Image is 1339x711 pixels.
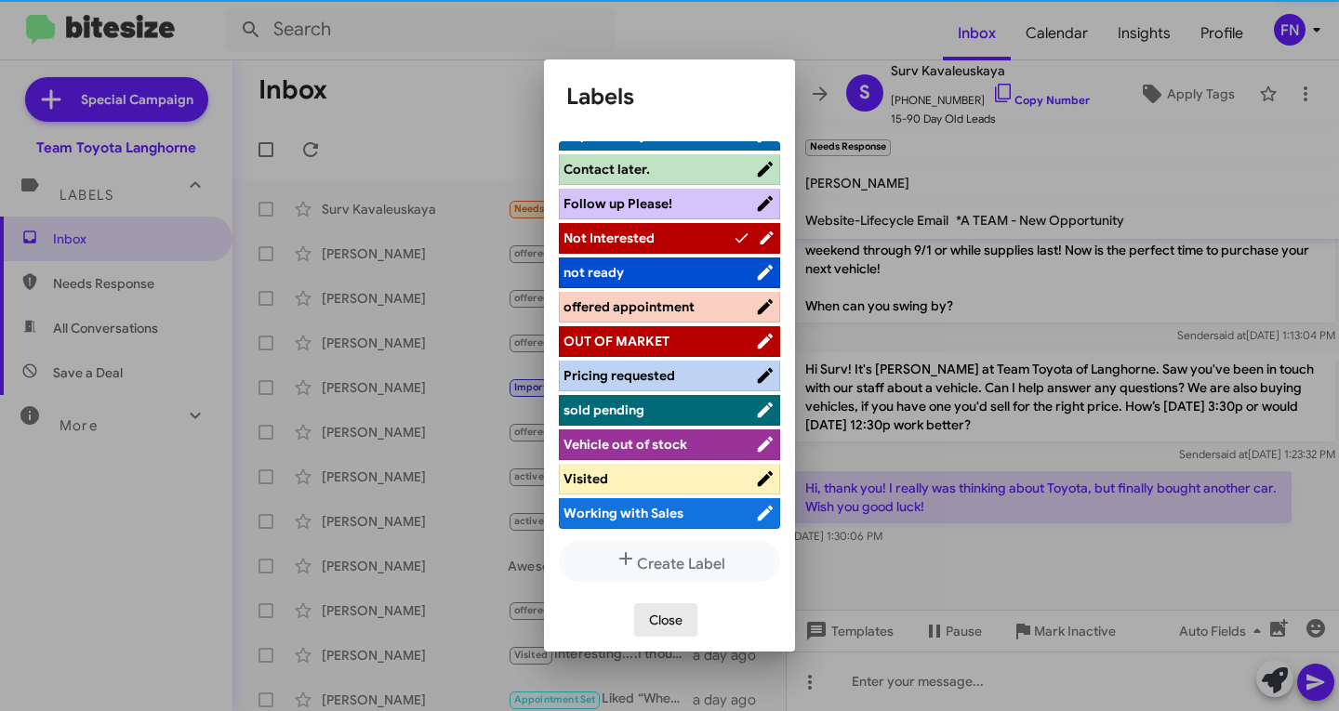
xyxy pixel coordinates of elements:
[563,298,695,315] span: offered appointment
[559,540,780,582] button: Create Label
[563,505,683,521] span: Working with Sales
[649,603,683,637] span: Close
[563,367,675,384] span: Pricing requested
[563,402,644,418] span: sold pending
[563,126,684,143] span: Buyback: objection
[563,333,669,349] span: OUT OF MARKET
[634,603,697,637] button: Close
[566,82,773,112] h1: Labels
[563,161,650,178] span: Contact later.
[563,230,655,246] span: Not Interested
[563,436,687,453] span: Vehicle out of stock
[563,470,608,487] span: Visited
[563,264,624,281] span: not ready
[563,195,672,212] span: Follow up Please!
